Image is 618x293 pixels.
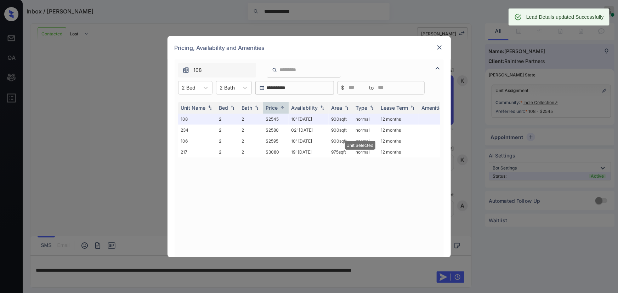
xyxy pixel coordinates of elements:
[253,105,260,110] img: sorting
[216,125,239,136] td: 2
[178,125,216,136] td: 234
[178,146,216,157] td: 217
[266,105,278,111] div: Price
[263,114,289,125] td: $2545
[291,105,318,111] div: Availability
[331,105,342,111] div: Area
[329,146,353,157] td: 975 sqft
[353,146,378,157] td: normal
[178,136,216,146] td: 106
[178,114,216,125] td: 108
[239,146,263,157] td: 2
[368,105,375,110] img: sorting
[436,44,443,51] img: close
[263,146,289,157] td: $3080
[289,146,329,157] td: 19' [DATE]
[433,64,442,73] img: icon-zuma
[378,146,419,157] td: 12 months
[272,67,277,73] img: icon-zuma
[353,114,378,125] td: normal
[378,136,419,146] td: 12 months
[289,136,329,146] td: 10' [DATE]
[239,136,263,146] td: 2
[422,105,446,111] div: Amenities
[329,114,353,125] td: 900 sqft
[239,125,263,136] td: 2
[263,136,289,146] td: $2595
[378,114,419,125] td: 12 months
[369,84,374,92] span: to
[343,105,350,110] img: sorting
[319,105,326,110] img: sorting
[168,36,451,59] div: Pricing, Availability and Amenities
[409,105,416,110] img: sorting
[289,125,329,136] td: 02' [DATE]
[216,146,239,157] td: 2
[181,105,206,111] div: Unit Name
[378,125,419,136] td: 12 months
[353,136,378,146] td: normal
[353,125,378,136] td: normal
[356,105,368,111] div: Type
[242,105,253,111] div: Bath
[229,105,236,110] img: sorting
[341,84,345,92] span: $
[216,114,239,125] td: 2
[194,66,202,74] span: 108
[289,114,329,125] td: 10' [DATE]
[239,114,263,125] td: 2
[263,125,289,136] td: $2580
[219,105,228,111] div: Bed
[526,11,604,23] div: Lead Details updated Successfully
[216,136,239,146] td: 2
[381,105,408,111] div: Lease Term
[329,136,353,146] td: 900 sqft
[206,105,214,110] img: sorting
[182,67,189,74] img: icon-zuma
[329,125,353,136] td: 900 sqft
[279,105,286,110] img: sorting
